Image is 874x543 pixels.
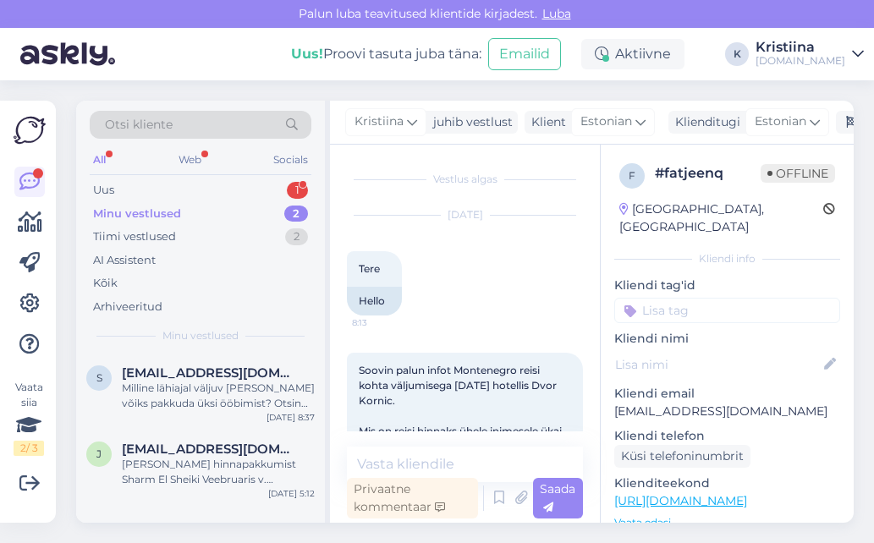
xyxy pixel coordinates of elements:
div: Web [175,149,205,171]
div: Kõik [93,275,118,292]
div: [GEOGRAPHIC_DATA], [GEOGRAPHIC_DATA] [619,200,823,236]
div: Klient [525,113,566,131]
span: Offline [761,164,835,183]
span: Tere [359,262,380,275]
div: Milline lähiajal väljuv [PERSON_NAME] võiks pakkuda üksi ööbimist? Otsin nn viimase [PERSON_NAME]... [122,381,315,411]
p: Klienditeekond [614,474,840,492]
span: j [96,447,102,460]
div: Kristiina [756,41,845,54]
div: Proovi tasuta juba täna: [291,44,481,64]
span: Otsi kliente [105,116,173,134]
span: Estonian [755,112,806,131]
input: Lisa tag [614,298,840,323]
div: Uus [93,182,114,199]
div: [DATE] [347,207,583,222]
div: 2 / 3 [14,441,44,456]
p: Kliendi nimi [614,330,840,348]
p: Vaata edasi ... [614,515,840,530]
div: Arhiveeritud [93,299,162,315]
span: Soovin palun infot Montenegro reisi kohta väljumisega [DATE] hotellis Dvor Kornic. Mis on reisi h... [359,364,564,452]
p: [EMAIL_ADDRESS][DOMAIN_NAME] [614,403,840,420]
div: Vestlus algas [347,172,583,187]
span: s [96,371,102,384]
span: 8:13 [352,316,415,329]
a: Kristiina[DOMAIN_NAME] [756,41,864,68]
p: Kliendi tag'id [614,277,840,294]
div: [PERSON_NAME] hinnapakkumist Sharm El Sheiki Veebruaris v. märtsis,toitlustus kõik hinnas,[PERSON... [122,457,315,487]
span: sirlet.juus@gmail.com [122,365,298,381]
div: 2 [285,228,308,245]
div: K [725,42,749,66]
button: Emailid [488,38,561,70]
span: f [629,169,635,182]
div: Minu vestlused [93,206,181,222]
div: Klienditugi [668,113,740,131]
div: [DATE] 8:37 [267,411,315,424]
span: Saada [540,481,575,514]
div: Kliendi info [614,251,840,266]
span: Luba [537,6,576,21]
div: Tiimi vestlused [93,228,176,245]
b: Uus! [291,46,323,62]
input: Lisa nimi [615,355,821,374]
span: Kristiina [355,112,404,131]
div: Vaata siia [14,380,44,456]
div: Aktiivne [581,39,684,69]
a: [URL][DOMAIN_NAME] [614,493,747,508]
div: [DATE] 5:12 [268,487,315,500]
div: Socials [270,149,311,171]
img: Askly Logo [14,114,46,146]
div: All [90,149,109,171]
p: Kliendi telefon [614,427,840,445]
div: 2 [284,206,308,222]
div: Hello [347,287,402,315]
div: [DOMAIN_NAME] [756,54,845,68]
div: # fatjeenq [655,163,761,184]
div: Privaatne kommentaar [347,478,478,518]
div: Küsi telefoninumbrit [614,445,750,468]
span: jpwindorek@gmail.com [122,442,298,457]
span: Minu vestlused [162,328,239,343]
span: Estonian [580,112,632,131]
div: AI Assistent [93,252,156,269]
div: juhib vestlust [426,113,513,131]
p: Kliendi email [614,385,840,403]
div: 1 [287,182,308,199]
